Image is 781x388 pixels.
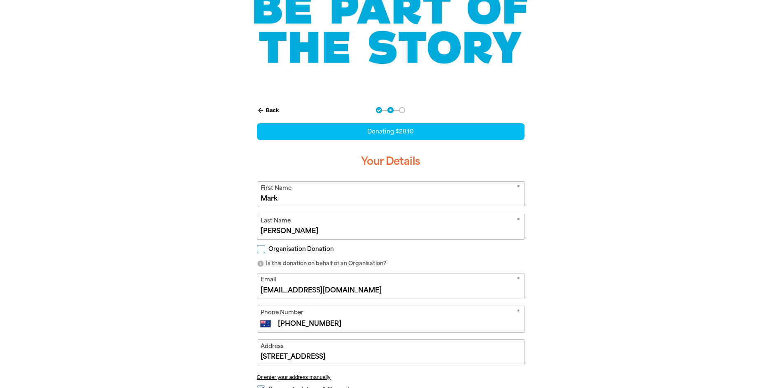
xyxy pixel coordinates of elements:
h3: Your Details [257,148,525,175]
button: Or enter your address manually [257,374,525,380]
i: arrow_back [257,107,264,114]
input: Organisation Donation [257,245,265,253]
i: Required [517,308,520,318]
button: Back [254,103,282,117]
button: Navigate to step 1 of 3 to enter your donation amount [376,107,382,113]
button: Navigate to step 3 of 3 to enter your payment details [399,107,405,113]
i: info [257,260,264,267]
button: Navigate to step 2 of 3 to enter your details [387,107,394,113]
span: Organisation Donation [268,245,334,253]
div: Donating $28.10 [257,123,525,140]
p: Is this donation on behalf of an Organisation? [257,259,525,268]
